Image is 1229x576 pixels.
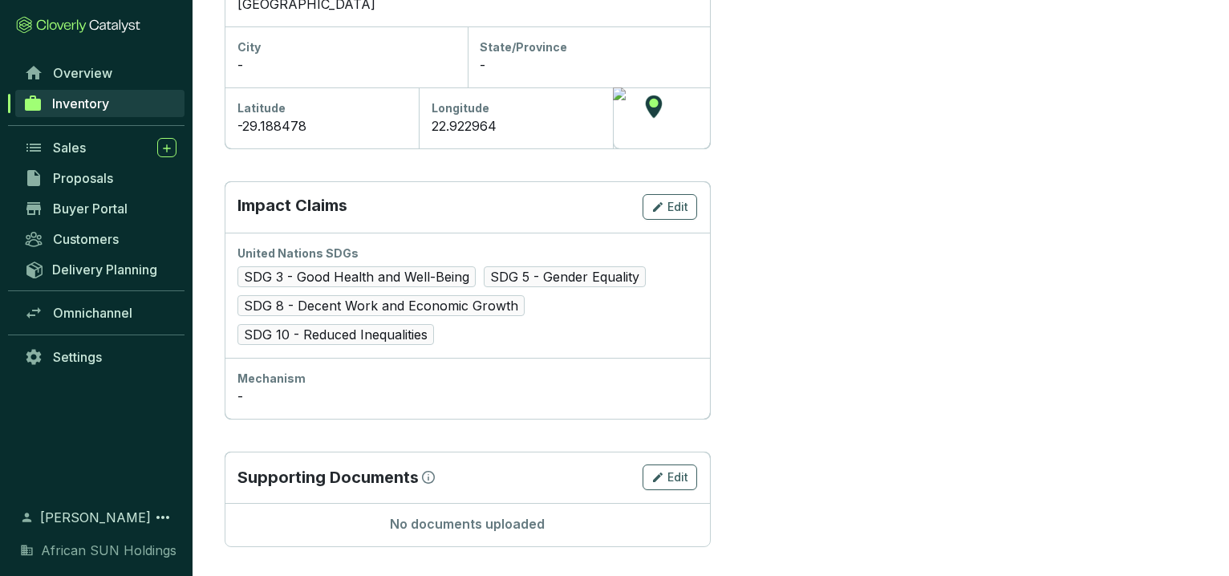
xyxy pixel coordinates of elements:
span: SDG 5 - Gender Equality [484,266,646,287]
button: Edit [643,464,697,490]
a: Overview [16,59,185,87]
span: [PERSON_NAME] [40,508,151,527]
a: Delivery Planning [16,256,185,282]
div: - [481,55,698,75]
button: Edit [643,194,697,220]
a: Proposals [16,164,185,192]
span: Omnichannel [53,305,132,321]
span: Delivery Planning [52,262,157,278]
a: Buyer Portal [16,195,185,222]
div: 22.922964 [432,116,600,136]
div: Longitude [432,100,600,116]
a: Sales [16,134,185,161]
p: Supporting Documents [237,466,419,489]
span: SDG 10 - Reduced Inequalities [237,324,434,345]
div: Mechanism [237,371,697,387]
span: Buyer Portal [53,201,128,217]
div: - [237,55,455,75]
div: City [237,39,455,55]
div: - [237,387,697,406]
a: Settings [16,343,185,371]
span: African SUN Holdings [41,541,176,560]
p: No documents uploaded [237,516,697,533]
a: Omnichannel [16,299,185,327]
span: Settings [53,349,102,365]
div: State/Province [481,39,698,55]
span: Sales [53,140,86,156]
span: Edit [667,199,688,215]
span: SDG 3 - Good Health and Well-Being [237,266,476,287]
span: Edit [667,469,688,485]
span: Inventory [52,95,109,112]
span: Overview [53,65,112,81]
p: Impact Claims [237,194,347,220]
span: Customers [53,231,119,247]
a: Customers [16,225,185,253]
div: -29.188478 [237,116,406,136]
a: Inventory [15,90,185,117]
div: United Nations SDGs [237,245,697,262]
span: Proposals [53,170,113,186]
div: Latitude [237,100,406,116]
span: SDG 8 - Decent Work and Economic Growth [237,295,525,316]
